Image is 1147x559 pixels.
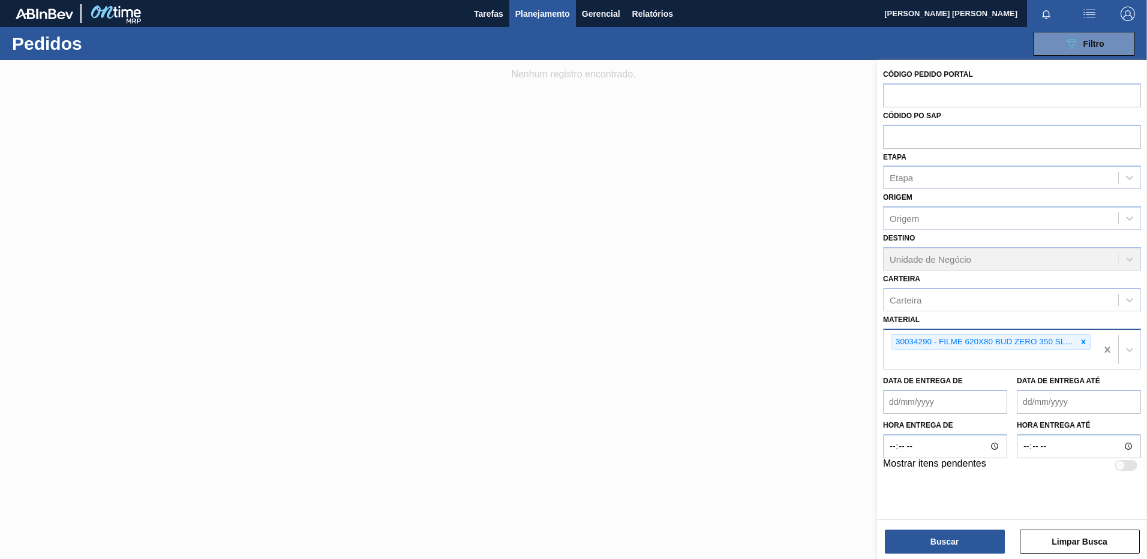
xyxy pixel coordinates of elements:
[883,390,1007,414] input: dd/mm/yyyy
[1027,5,1065,22] button: Notificações
[1017,417,1141,434] label: Hora entrega até
[1033,32,1135,56] button: Filtro
[883,315,920,324] label: Material
[892,335,1077,350] div: 30034290 - FILME 620X80 BUD ZERO 350 SLK C8
[890,294,921,305] div: Carteira
[890,214,919,224] div: Origem
[883,377,963,385] label: Data de Entrega de
[883,417,1007,434] label: Hora entrega de
[12,37,191,50] h1: Pedidos
[632,7,673,21] span: Relatórios
[883,153,906,161] label: Etapa
[883,70,973,79] label: Código Pedido Portal
[883,112,941,120] label: Códido PO SAP
[1017,377,1100,385] label: Data de Entrega até
[1017,390,1141,414] input: dd/mm/yyyy
[883,193,912,202] label: Origem
[474,7,503,21] span: Tarefas
[16,8,73,19] img: TNhmsLtSVTkK8tSr43FrP2fwEKptu5GPRR3wAAAABJRU5ErkJggg==
[883,234,915,242] label: Destino
[1082,7,1097,21] img: userActions
[1083,39,1104,49] span: Filtro
[1121,7,1135,21] img: Logout
[515,7,570,21] span: Planejamento
[883,275,920,283] label: Carteira
[582,7,620,21] span: Gerencial
[890,173,913,183] div: Etapa
[883,458,986,473] label: Mostrar itens pendentes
